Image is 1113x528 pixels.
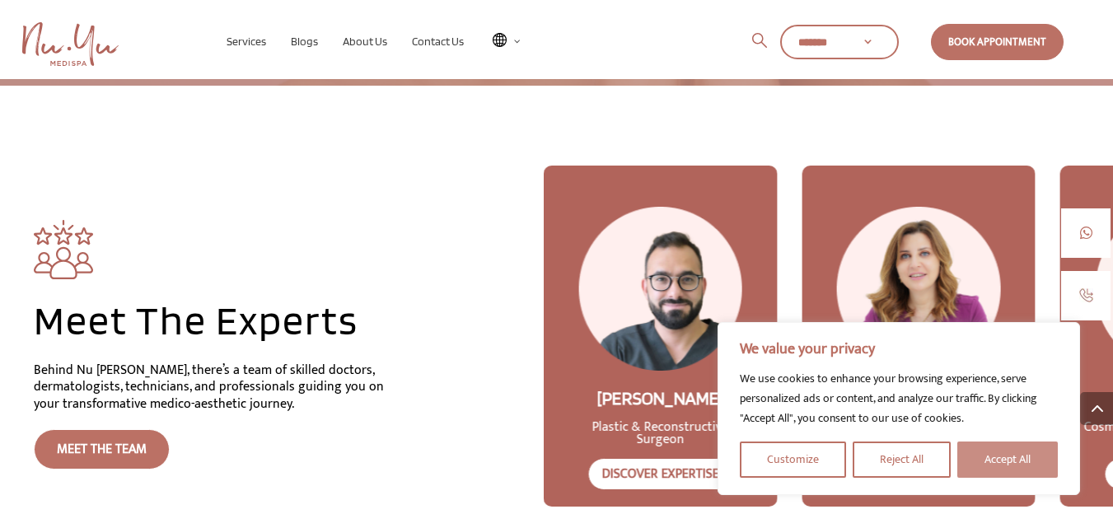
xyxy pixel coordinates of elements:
a: Contact Us [400,35,476,47]
button: Customize [740,442,846,478]
a: Book Appointment [931,24,1064,60]
div: We use cookies to enhance your browsing experience, serve personalized ads or content, and analyz... [740,369,1058,428]
button: Reject All [853,442,951,478]
div: Behind Nu [PERSON_NAME], there’s a team of skilled doctors, dermatologists, technicians, and prof... [34,362,385,414]
span: About Us [343,35,387,48]
h2: Meet The Experts [34,295,540,353]
img: Nu Yu Medispa Home [22,22,119,66]
span: Blogs [291,35,318,48]
button: Accept All [957,442,1058,478]
span: Services [227,35,266,48]
p: Plastic & Reconstructive Surgeon [560,421,760,446]
a: Discover Expertise [587,458,732,490]
span: Contact Us [412,35,464,48]
a: Meet The Team [34,429,170,470]
img: meet the expert vector [34,220,93,279]
a: Nu Yu MediSpa [22,22,119,66]
a: Blogs [278,35,330,47]
img: call-1.jpg [1079,288,1093,302]
p: We value your privacy [740,339,1058,359]
h2: [PERSON_NAME] [560,387,760,409]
